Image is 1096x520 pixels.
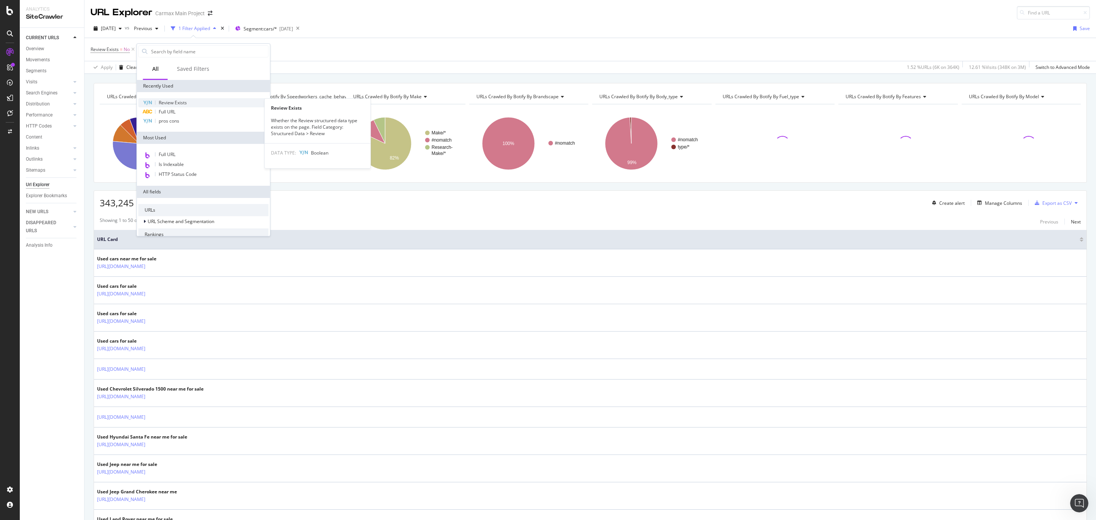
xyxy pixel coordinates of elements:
a: Search Engines [26,89,71,97]
text: type/* [678,144,690,150]
div: Recently Used [137,80,270,92]
div: Used Jeep Grand Cherokee near me [97,488,178,495]
a: Outlinks [26,155,71,163]
a: CURRENT URLS [26,34,71,42]
button: Save [1070,22,1090,35]
a: Segments [26,67,79,75]
div: NEW URLS [26,208,48,216]
div: Movements [26,56,50,64]
div: 1 Filter Applied [178,25,210,32]
text: 82% [390,155,399,161]
a: [URL][DOMAIN_NAME] [97,441,145,448]
svg: A chart. [592,110,710,177]
button: Switch to Advanced Mode [1032,61,1090,73]
span: Full URL [159,151,175,158]
span: URL Scheme and Segmentation [148,218,214,225]
button: Export as CSV [1032,197,1072,209]
a: [URL][DOMAIN_NAME] [97,290,145,298]
div: HTTP Codes [26,122,52,130]
button: Next [1071,217,1081,226]
button: Previous [1040,217,1058,226]
span: 343,245 URLs found [100,196,186,209]
div: Visits [26,78,37,86]
a: NEW URLS [26,208,71,216]
span: URLs Crawled By Botify By features [846,93,921,100]
div: Apply [101,64,113,70]
div: Save [1080,25,1090,32]
span: = [120,46,123,53]
a: Movements [26,56,79,64]
button: Apply [91,61,113,73]
div: Inlinks [26,144,39,152]
div: Used Chevrolet Silverado 1500 near me for sale [97,386,204,392]
a: [URL][DOMAIN_NAME] [97,468,145,476]
h4: URLs Crawled By Botify By body_type [598,91,705,103]
span: Is Indexable [159,161,184,167]
div: arrow-right-arrow-left [208,11,212,16]
div: Distribution [26,100,50,108]
div: A chart. [223,110,341,177]
a: [URL][DOMAIN_NAME] [97,365,145,373]
div: Rankings [139,228,269,241]
div: URLs [139,204,269,216]
button: Clear [116,61,138,73]
span: Review Exists [159,99,187,106]
text: 99% [627,160,636,165]
div: [DATE] [279,26,293,32]
span: Review Exists [91,46,119,53]
span: Boolean [311,150,328,156]
h4: URLs Crawled By Botify By speedworkers_cache_behaviors [229,91,366,103]
span: URLs Crawled By Botify By speedworkers_cache_behaviors [230,93,355,100]
h4: URLs Crawled By Botify By make [352,91,459,103]
a: Visits [26,78,71,86]
div: All fields [137,186,270,198]
a: Distribution [26,100,71,108]
button: Manage Columns [974,198,1022,207]
h4: URLs Crawled By Botify By model [967,91,1074,103]
div: Search Engines [26,89,57,97]
text: Research- [432,145,452,150]
text: #nomatch [432,137,452,143]
div: Used cars for sale [97,283,178,290]
div: Analytics [26,6,78,13]
button: [DATE] [91,22,125,35]
a: Explorer Bookmarks [26,192,79,200]
button: Segment:cars/*[DATE] [232,22,293,35]
div: Used Hyundai Santa Fe near me for sale [97,434,187,440]
h4: URLs Crawled By Botify By features [844,91,951,103]
a: [URL][DOMAIN_NAME] [97,393,145,400]
span: pros cons [159,118,179,124]
div: Review Exists [265,105,371,111]
a: [URL][DOMAIN_NAME] [97,263,145,270]
div: Overview [26,45,44,53]
div: Whether the Review structured data type exists on the page. Field Category: Structured Data > Review [265,117,371,137]
span: URLs Crawled By Botify By make [353,93,422,100]
div: URL Explorer [91,6,152,19]
div: SiteCrawler [26,13,78,21]
div: Explorer Bookmarks [26,192,67,200]
span: URL Card [97,236,1078,243]
span: HTTP Status Code [159,171,197,177]
div: Manage Columns [985,200,1022,206]
iframe: Intercom live chat [1070,494,1088,512]
div: Segments [26,67,46,75]
div: A chart. [469,110,588,177]
a: Url Explorer [26,181,79,189]
button: Create alert [929,197,965,209]
text: Make/* [432,151,446,156]
svg: A chart. [346,110,464,177]
a: Overview [26,45,79,53]
h4: URLs Crawled By Botify By section [105,91,212,103]
span: URLs Crawled By Botify By brandscape [476,93,559,100]
h4: URLs Crawled By Botify By brandscape [475,91,582,103]
div: All [152,65,159,73]
text: Make/* [432,130,446,136]
a: Sitemaps [26,166,71,174]
div: Most Used [137,132,270,144]
input: Search by field name [150,46,268,57]
a: Inlinks [26,144,71,152]
div: Showing 1 to 50 of 343,245 entries [100,217,173,226]
div: Content [26,133,42,141]
div: Carmax Main Project [155,10,205,17]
